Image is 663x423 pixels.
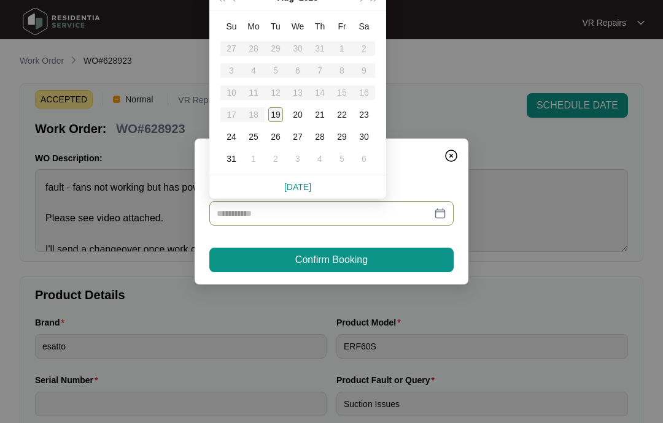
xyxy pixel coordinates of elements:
[353,126,375,148] td: 2025-08-30
[290,129,305,144] div: 27
[353,15,375,37] th: Sa
[357,129,371,144] div: 30
[309,148,331,170] td: 2025-09-04
[290,151,305,166] div: 3
[335,151,349,166] div: 5
[357,107,371,122] div: 23
[290,107,305,122] div: 20
[265,148,287,170] td: 2025-09-02
[220,148,242,170] td: 2025-08-31
[312,107,327,122] div: 21
[242,15,265,37] th: Mo
[331,148,353,170] td: 2025-09-05
[265,104,287,126] td: 2025-08-19
[220,15,242,37] th: Su
[312,129,327,144] div: 28
[284,182,311,192] a: [DATE]
[287,15,309,37] th: We
[335,129,349,144] div: 29
[246,129,261,144] div: 25
[287,126,309,148] td: 2025-08-27
[441,146,461,166] button: Close
[353,104,375,126] td: 2025-08-23
[312,151,327,166] div: 4
[217,207,432,220] input: Date
[268,129,283,144] div: 26
[309,126,331,148] td: 2025-08-28
[242,126,265,148] td: 2025-08-25
[331,126,353,148] td: 2025-08-29
[268,107,283,122] div: 19
[265,15,287,37] th: Tu
[265,126,287,148] td: 2025-08-26
[335,107,349,122] div: 22
[220,126,242,148] td: 2025-08-24
[246,151,261,166] div: 1
[287,104,309,126] td: 2025-08-20
[295,253,368,267] span: Confirm Booking
[242,148,265,170] td: 2025-09-01
[353,148,375,170] td: 2025-09-06
[287,148,309,170] td: 2025-09-03
[224,129,239,144] div: 24
[331,15,353,37] th: Fr
[309,104,331,126] td: 2025-08-21
[268,151,283,166] div: 2
[357,151,371,166] div: 6
[331,104,353,126] td: 2025-08-22
[209,248,454,272] button: Confirm Booking
[309,15,331,37] th: Th
[444,148,459,163] img: closeCircle
[224,151,239,166] div: 31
